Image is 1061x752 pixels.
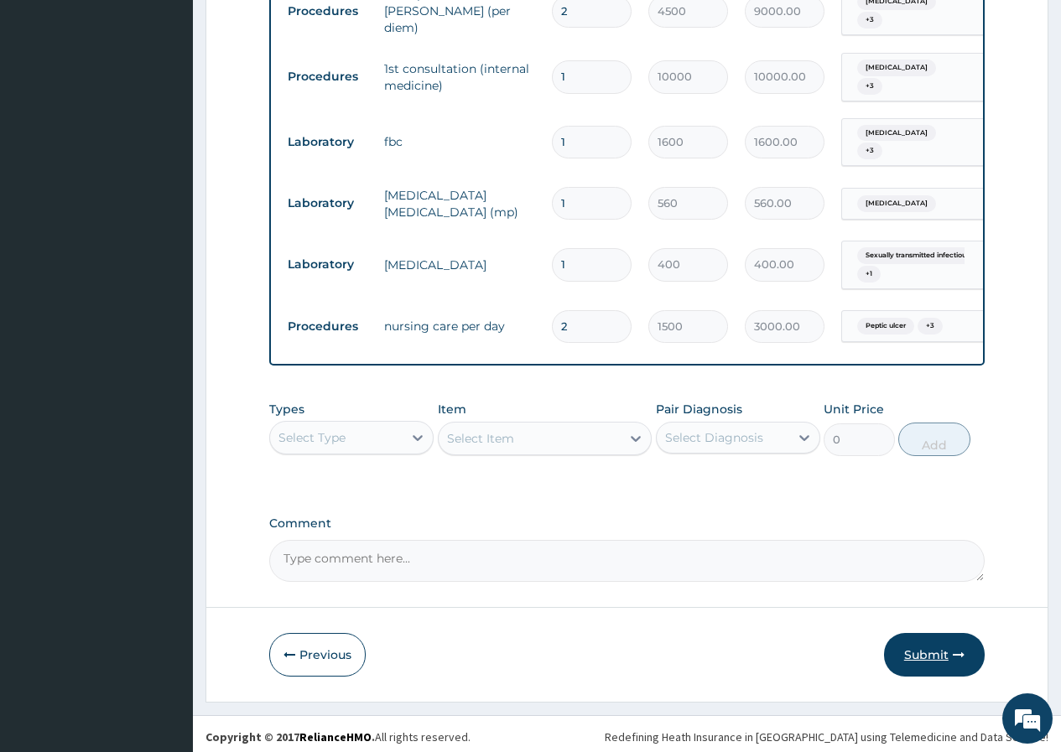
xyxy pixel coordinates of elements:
td: fbc [376,125,544,158]
td: Laboratory [279,127,376,158]
span: Sexually transmitted infectiou... [857,247,980,264]
span: [MEDICAL_DATA] [857,195,936,212]
span: [MEDICAL_DATA] [857,60,936,76]
button: Submit [884,633,985,677]
td: nursing care per day [376,309,544,343]
span: + 3 [857,78,882,95]
img: d_794563401_company_1708531726252_794563401 [31,84,68,126]
span: [MEDICAL_DATA] [857,125,936,142]
td: Procedures [279,61,376,92]
span: + 3 [857,12,882,29]
textarea: Type your message and hit 'Enter' [8,458,320,516]
td: 1st consultation (internal medicine) [376,52,544,102]
span: We're online! [97,211,231,381]
label: Pair Diagnosis [656,401,742,417]
span: + 3 [918,318,943,335]
button: Add [898,423,970,456]
button: Previous [269,633,366,677]
span: + 1 [857,266,881,283]
div: Select Diagnosis [665,429,763,446]
td: [MEDICAL_DATA] [376,248,544,282]
label: Comment [269,516,985,531]
label: Unit Price [824,401,884,417]
td: Laboratory [279,188,376,219]
label: Types [269,402,304,417]
label: Item [438,401,466,417]
strong: Copyright © 2017 . [205,729,375,744]
td: [MEDICAL_DATA] [MEDICAL_DATA] (mp) [376,179,544,229]
div: Minimize live chat window [275,8,315,49]
div: Select Type [278,429,346,446]
td: Laboratory [279,249,376,280]
td: Procedures [279,311,376,342]
div: Redefining Heath Insurance in [GEOGRAPHIC_DATA] using Telemedicine and Data Science! [605,729,1048,745]
span: Peptic ulcer [857,318,914,335]
span: + 3 [857,143,882,159]
div: Chat with us now [87,94,282,116]
a: RelianceHMO [299,729,372,744]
